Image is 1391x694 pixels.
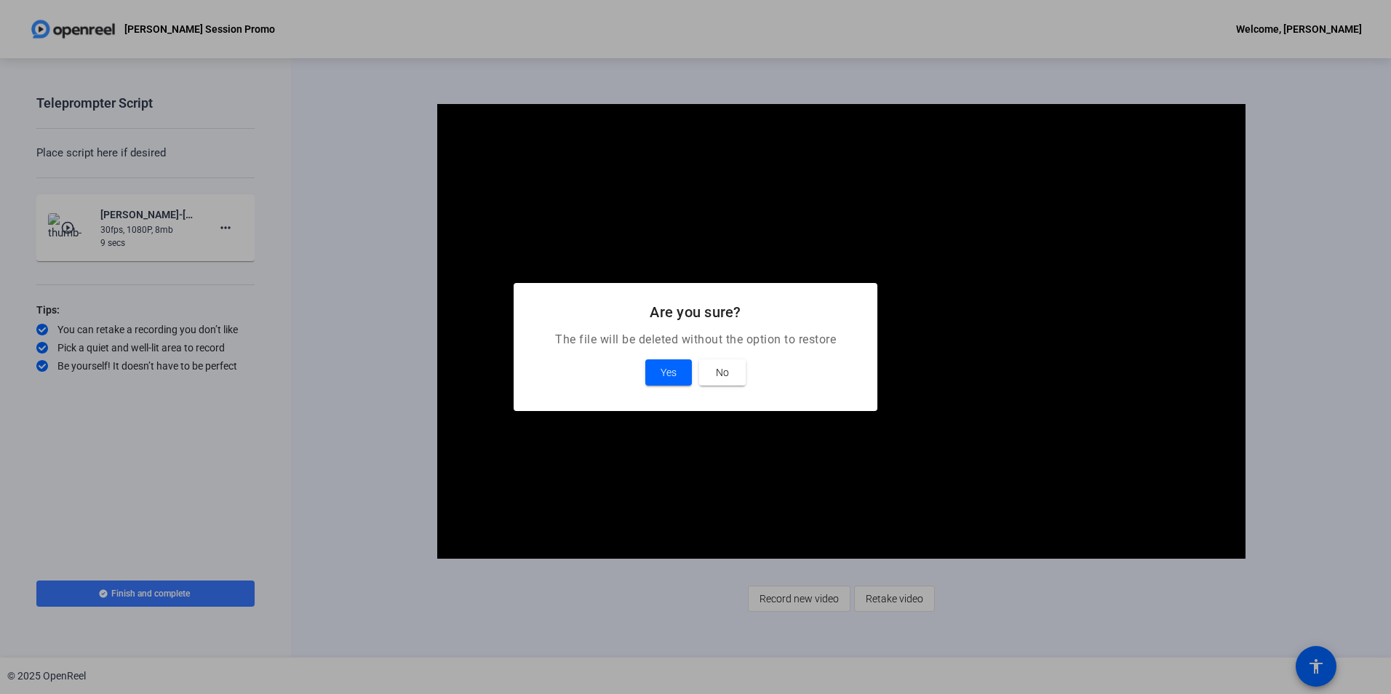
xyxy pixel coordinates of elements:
[699,359,746,386] button: No
[716,364,729,381] span: No
[645,359,692,386] button: Yes
[661,364,677,381] span: Yes
[531,331,860,348] p: The file will be deleted without the option to restore
[531,300,860,324] h2: Are you sure?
